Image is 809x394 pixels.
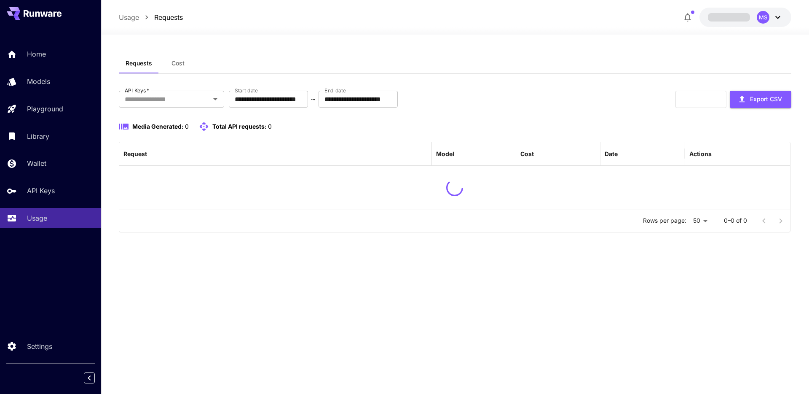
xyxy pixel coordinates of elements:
[27,49,46,59] p: Home
[27,76,50,86] p: Models
[27,104,63,114] p: Playground
[126,59,152,67] span: Requests
[757,11,769,24] div: MS
[212,123,267,130] span: Total API requests:
[132,123,184,130] span: Media Generated:
[27,213,47,223] p: Usage
[119,12,139,22] a: Usage
[436,150,454,157] div: Model
[27,158,46,168] p: Wallet
[125,87,149,94] label: API Keys
[730,91,791,108] button: Export CSV
[689,150,712,157] div: Actions
[235,87,258,94] label: Start date
[324,87,346,94] label: End date
[27,186,55,196] p: API Keys
[690,215,710,227] div: 50
[699,8,791,27] button: MS
[27,131,49,141] p: Library
[643,216,686,225] p: Rows per page:
[605,150,618,157] div: Date
[185,123,189,130] span: 0
[84,372,95,383] button: Collapse sidebar
[209,93,221,105] button: Open
[123,150,147,157] div: Request
[119,12,183,22] nav: breadcrumb
[171,59,185,67] span: Cost
[90,370,101,386] div: Collapse sidebar
[724,216,747,225] p: 0–0 of 0
[154,12,183,22] a: Requests
[27,341,52,351] p: Settings
[268,123,272,130] span: 0
[311,94,316,104] p: ~
[520,150,534,157] div: Cost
